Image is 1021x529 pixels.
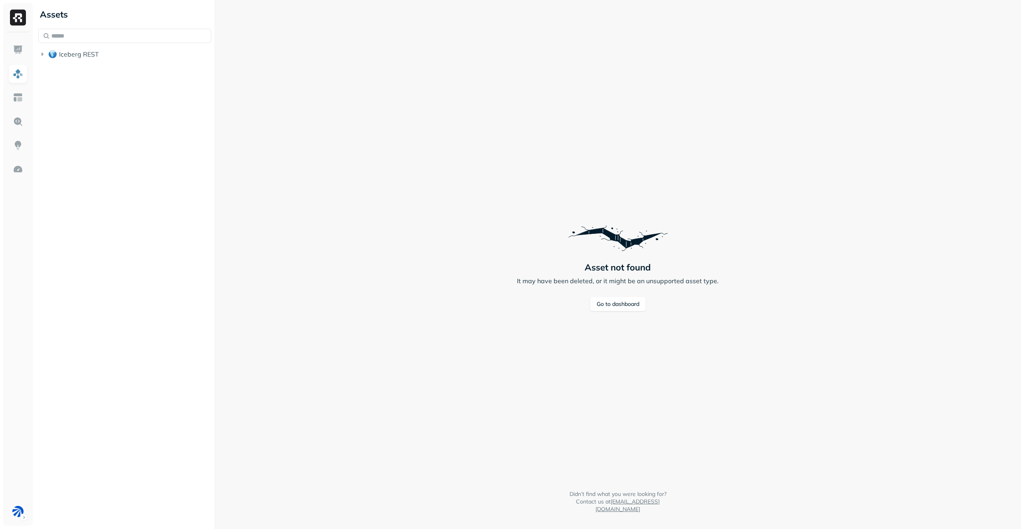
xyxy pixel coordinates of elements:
img: root [49,50,57,58]
img: BAM [12,506,24,517]
p: Asset not found [585,262,651,273]
img: Ryft [10,10,26,25]
img: Dashboard [13,45,23,55]
img: Assets [13,69,23,79]
button: Iceberg REST [38,48,211,61]
div: Assets [38,8,211,21]
img: Asset Explorer [13,92,23,103]
img: Insights [13,140,23,151]
span: Iceberg REST [59,50,99,58]
p: It may have been deleted, or it might be an unsupported asset type. [517,276,719,286]
img: Error [566,218,670,258]
a: [EMAIL_ADDRESS][DOMAIN_NAME] [595,498,660,513]
a: Go to dashboard [590,297,646,311]
img: Optimization [13,164,23,174]
img: Query Explorer [13,116,23,127]
p: Didn’t find what you were looking for? Contact us at [568,490,668,513]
